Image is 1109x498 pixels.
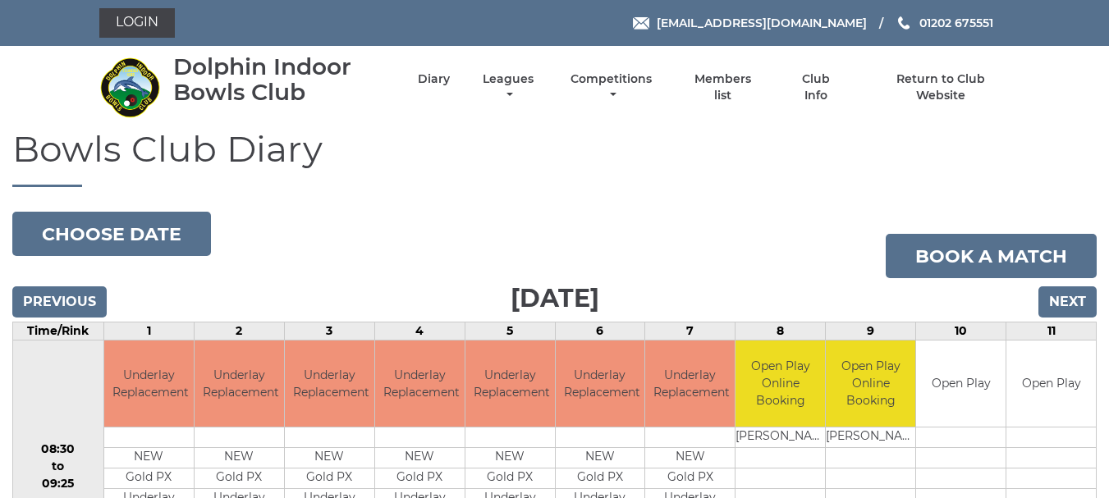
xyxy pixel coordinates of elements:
span: 01202 675551 [919,16,993,30]
td: 7 [645,322,736,340]
td: Gold PX [645,468,735,488]
a: Email [EMAIL_ADDRESS][DOMAIN_NAME] [633,14,867,32]
a: Leagues [479,71,538,103]
td: [PERSON_NAME] [736,427,825,447]
td: Underlay Replacement [465,340,555,427]
a: Club Info [790,71,843,103]
input: Next [1038,286,1097,318]
a: Diary [418,71,450,87]
td: 8 [736,322,826,340]
div: Dolphin Indoor Bowls Club [173,54,389,105]
td: Gold PX [104,468,194,488]
td: 9 [826,322,916,340]
img: Phone us [898,16,910,30]
a: Phone us 01202 675551 [896,14,993,32]
td: Gold PX [465,468,555,488]
td: 10 [916,322,1006,340]
td: Time/Rink [13,322,104,340]
td: NEW [465,447,555,468]
td: Gold PX [375,468,465,488]
a: Return to Club Website [871,71,1010,103]
td: Gold PX [556,468,645,488]
button: Choose date [12,212,211,256]
td: Underlay Replacement [285,340,374,427]
td: Open Play Online Booking [736,340,825,427]
td: 1 [103,322,194,340]
td: Open Play [916,340,1006,427]
td: 2 [194,322,284,340]
a: Competitions [567,71,657,103]
td: [PERSON_NAME] [826,427,915,447]
td: Underlay Replacement [375,340,465,427]
input: Previous [12,286,107,318]
td: NEW [285,447,374,468]
td: Underlay Replacement [645,340,735,427]
td: 4 [374,322,465,340]
td: Underlay Replacement [556,340,645,427]
td: 6 [555,322,645,340]
a: Book a match [886,234,1097,278]
a: Members list [685,71,760,103]
img: Email [633,17,649,30]
td: Open Play [1006,340,1096,427]
td: Open Play Online Booking [826,340,915,427]
td: NEW [375,447,465,468]
td: NEW [556,447,645,468]
td: Underlay Replacement [195,340,284,427]
td: Gold PX [195,468,284,488]
td: 3 [284,322,374,340]
span: [EMAIL_ADDRESS][DOMAIN_NAME] [657,16,867,30]
a: Login [99,8,175,38]
td: Gold PX [285,468,374,488]
td: NEW [645,447,735,468]
img: Dolphin Indoor Bowls Club [99,57,161,118]
td: 11 [1006,322,1097,340]
td: NEW [195,447,284,468]
h1: Bowls Club Diary [12,129,1097,187]
td: NEW [104,447,194,468]
td: 5 [465,322,555,340]
td: Underlay Replacement [104,340,194,427]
